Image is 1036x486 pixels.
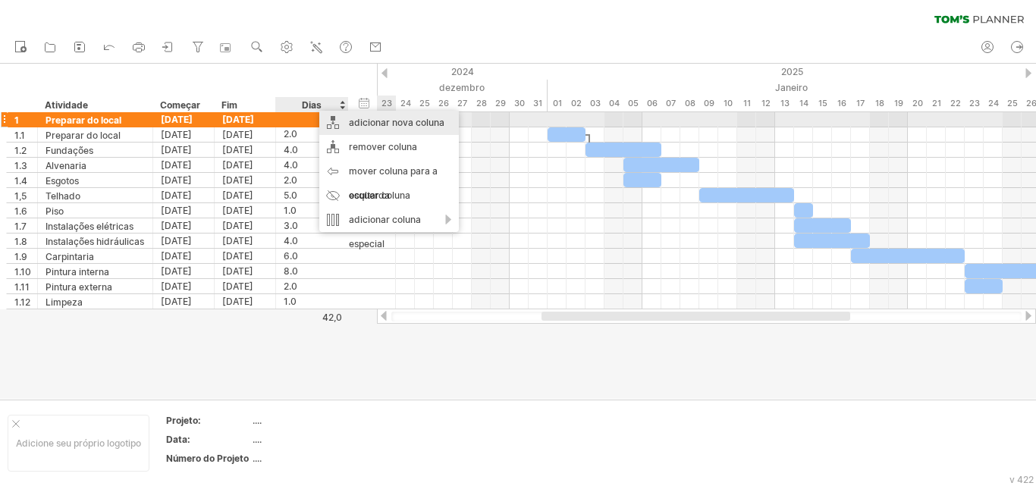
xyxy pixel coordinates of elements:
[1007,98,1018,108] font: 25
[222,220,253,231] font: [DATE]
[46,175,79,187] font: Esgotos
[818,98,827,108] font: 15
[160,99,200,111] font: Começar
[284,205,297,216] font: 1.0
[396,96,415,111] div: Terça-feira, 24 de dezembro de 2024
[166,434,190,445] font: Data:
[161,114,193,125] font: [DATE]
[724,98,733,108] font: 10
[222,159,253,171] font: [DATE]
[45,99,88,111] font: Atividade
[46,296,83,308] font: Limpeza
[1003,96,1022,111] div: Sábado, 25 de janeiro de 2025
[661,96,680,111] div: Terça-feira, 7 de janeiro de 2025
[457,98,467,108] font: 27
[704,98,714,108] font: 09
[927,96,946,111] div: Terça-feira, 21 de janeiro de 2025
[161,144,192,155] font: [DATE]
[46,221,133,232] font: Instalações elétricas
[988,98,999,108] font: 24
[46,205,64,217] font: Piso
[875,98,884,108] font: 18
[453,96,472,111] div: Sexta-feira, 27 de dezembro de 2024
[851,96,870,111] div: Sexta-feira, 17 de janeiro de 2025
[222,235,253,246] font: [DATE]
[322,312,342,323] font: 42,0
[434,96,453,111] div: Quinta-feira, 26 de dezembro de 2024
[14,145,27,156] font: 1.2
[666,98,676,108] font: 07
[16,437,141,449] font: Adicione seu próprio logotipo
[699,96,718,111] div: Quinta-feira, 9 de janeiro de 2025
[14,281,30,293] font: 1.11
[1009,474,1034,485] font: v 422
[533,98,542,108] font: 31
[832,96,851,111] div: Quinta-feira, 16 de janeiro de 2025
[46,145,93,156] font: Fundações
[221,99,237,111] font: Fim
[743,98,751,108] font: 11
[950,98,961,108] font: 22
[419,98,430,108] font: 25
[161,190,192,201] font: [DATE]
[284,235,298,246] font: 4.0
[377,96,396,111] div: Segunda-feira, 23 de dezembro de 2024
[780,98,790,108] font: 13
[166,453,249,464] font: Número do Projeto
[161,205,192,216] font: [DATE]
[46,236,144,247] font: Instalações hidráulicas
[161,281,192,292] font: [DATE]
[381,98,392,108] font: 23
[14,175,27,187] font: 1.4
[302,99,322,111] font: Dias
[623,96,642,111] div: Domingo, 5 de janeiro de 2025
[161,220,192,231] font: [DATE]
[222,129,253,140] font: [DATE]
[284,265,298,277] font: 8.0
[799,98,808,108] font: 14
[222,114,254,125] font: [DATE]
[14,221,27,232] font: 1.7
[222,144,253,155] font: [DATE]
[284,220,298,231] font: 3.0
[161,129,192,140] font: [DATE]
[349,117,444,128] font: adicionar nova coluna
[400,98,411,108] font: 24
[46,130,121,141] font: Preparar do local
[548,96,567,111] div: Quarta-feira, 1 de janeiro de 2025
[415,96,434,111] div: Quarta-feira, 25 de dezembro de 2024
[284,250,298,262] font: 6.0
[14,251,27,262] font: 1.9
[604,96,623,111] div: Sábado, 4 de janeiro de 2025
[349,165,438,201] font: mover coluna para a esquerda
[685,98,695,108] font: 08
[889,96,908,111] div: Domingo, 19 de janeiro de 2025
[781,66,803,77] font: 2025
[794,96,813,111] div: Terça-feira, 14 de janeiro de 2025
[161,235,192,246] font: [DATE]
[222,174,253,186] font: [DATE]
[222,281,253,292] font: [DATE]
[837,98,846,108] font: 16
[571,98,582,108] font: 02
[14,296,30,308] font: 1.12
[438,98,449,108] font: 26
[284,128,297,140] font: 2.0
[761,98,771,108] font: 12
[472,96,491,111] div: Sábado, 28 de dezembro de 2024
[813,96,832,111] div: Quarta-feira, 15 de janeiro de 2025
[642,96,661,111] div: Segunda-feira, 6 de janeiro de 2025
[222,190,253,201] font: [DATE]
[647,98,658,108] font: 06
[349,141,417,152] font: remover coluna
[14,205,27,217] font: 1.6
[14,266,31,277] font: 1.10
[161,159,192,171] font: [DATE]
[284,174,297,186] font: 2.0
[476,98,487,108] font: 28
[284,190,297,201] font: 5.0
[253,453,262,464] font: ....
[932,98,941,108] font: 21
[775,96,794,111] div: Segunda-feira, 13 de janeiro de 2025
[946,96,965,111] div: Quarta-feira, 22 de janeiro de 2025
